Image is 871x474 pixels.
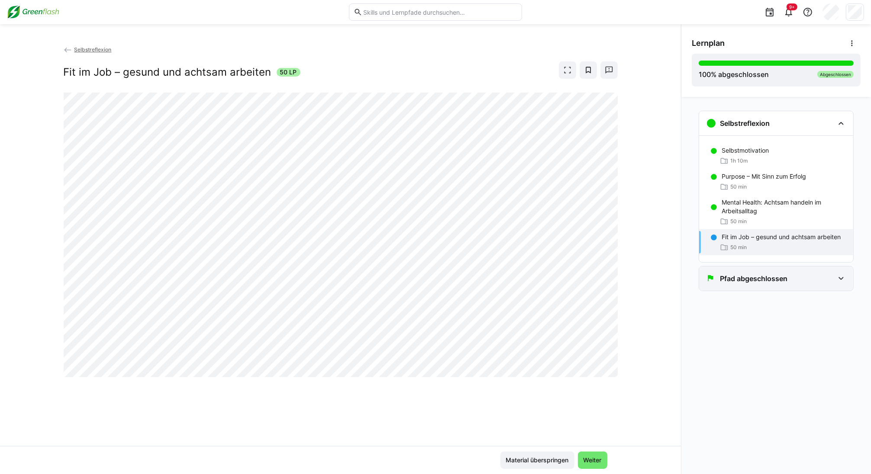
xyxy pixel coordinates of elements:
span: Lernplan [692,38,725,48]
p: Purpose – Mit Sinn zum Erfolg [722,172,806,181]
span: 50 min [730,183,747,190]
button: Material überspringen [500,452,574,469]
span: Weiter [582,456,603,464]
input: Skills und Lernpfade durchsuchen… [362,8,517,16]
span: 50 min [730,244,747,251]
span: 100 [699,70,711,79]
h3: Pfad abgeschlossen [720,274,787,283]
span: 50 LP [280,68,297,77]
span: Selbstreflexion [74,46,111,53]
p: Mental Health: Achtsam handeln im Arbeitsalltag [722,198,846,215]
div: % abgeschlossen [699,69,769,80]
div: Abgeschlossen [817,71,854,78]
button: Weiter [578,452,607,469]
h3: Selbstreflexion [720,119,770,128]
span: Material überspringen [505,456,570,464]
h2: Fit im Job – gesund und achtsam arbeiten [64,66,271,79]
a: Selbstreflexion [64,46,112,53]
span: 1h 10m [730,157,748,164]
p: Fit im Job – gesund und achtsam arbeiten [722,233,841,241]
span: 50 min [730,218,747,225]
p: Selbstmotivation [722,146,769,155]
span: 9+ [789,4,795,10]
